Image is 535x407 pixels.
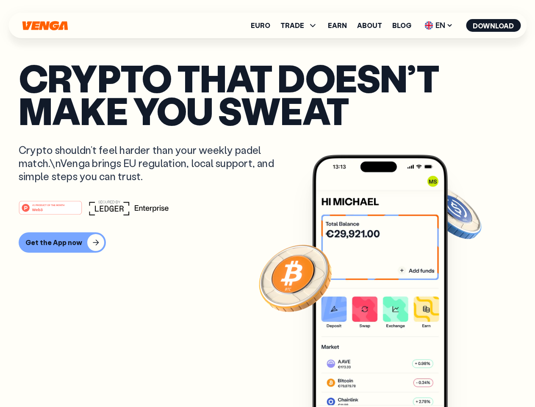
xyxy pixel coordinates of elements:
img: flag-uk [424,21,433,30]
a: About [357,22,382,29]
a: Earn [328,22,347,29]
a: #1 PRODUCT OF THE MONTHWeb3 [19,206,82,217]
svg: Home [21,21,69,31]
img: USDC coin [422,182,483,243]
a: Blog [392,22,411,29]
button: Download [466,19,521,32]
a: Get the App now [19,232,516,253]
tspan: Web3 [32,207,43,212]
a: Euro [251,22,270,29]
span: TRADE [280,20,318,31]
span: TRADE [280,22,304,29]
tspan: #1 PRODUCT OF THE MONTH [32,203,64,206]
p: Crypto that doesn’t make you sweat [19,61,516,126]
span: EN [421,19,456,32]
button: Get the App now [19,232,106,253]
div: Get the App now [25,238,82,247]
p: Crypto shouldn’t feel harder than your weekly padel match.\nVenga brings EU regulation, local sup... [19,143,286,183]
img: Bitcoin [257,240,333,316]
